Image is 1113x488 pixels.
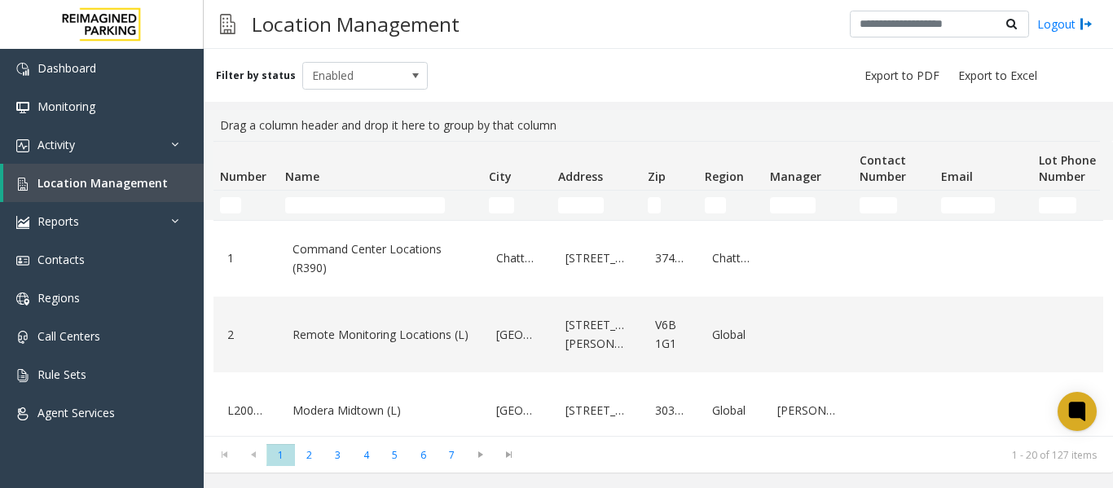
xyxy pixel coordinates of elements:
[3,164,204,202] a: Location Management
[489,197,514,213] input: City Filter
[641,191,698,220] td: Zip Filter
[770,169,821,184] span: Manager
[860,152,906,184] span: Contact Number
[37,137,75,152] span: Activity
[763,191,853,220] td: Manager Filter
[16,407,29,420] img: 'icon'
[381,444,409,466] span: Page 5
[352,444,381,466] span: Page 4
[323,444,352,466] span: Page 3
[466,443,495,466] span: Go to the next page
[204,141,1113,436] div: Data table
[648,197,661,213] input: Zip Filter
[469,448,491,461] span: Go to the next page
[773,398,843,424] a: [PERSON_NAME]
[561,245,631,271] a: [STREET_ADDRESS]
[498,448,520,461] span: Go to the last page
[858,64,946,87] button: Export to PDF
[492,398,542,424] a: [GEOGRAPHIC_DATA]
[37,290,80,306] span: Regions
[279,191,482,220] td: Name Filter
[952,64,1044,87] button: Export to Excel
[552,191,641,220] td: Address Filter
[708,322,754,348] a: Global
[220,169,266,184] span: Number
[266,444,295,466] span: Page 1
[16,178,29,191] img: 'icon'
[651,398,688,424] a: 30309
[285,197,445,213] input: Name Filter
[16,254,29,267] img: 'icon'
[37,328,100,344] span: Call Centers
[561,398,631,424] a: [STREET_ADDRESS]
[223,398,269,424] a: L20000500
[705,169,744,184] span: Region
[853,191,935,220] td: Contact Number Filter
[16,369,29,382] img: 'icon'
[37,367,86,382] span: Rule Sets
[489,169,512,184] span: City
[37,252,85,267] span: Contacts
[558,169,603,184] span: Address
[244,4,468,44] h3: Location Management
[1039,197,1076,213] input: Lot Phone Number Filter
[216,68,296,83] label: Filter by status
[651,312,688,357] a: V6B 1G1
[860,197,897,213] input: Contact Number Filter
[220,4,235,44] img: pageIcon
[223,322,269,348] a: 2
[16,63,29,76] img: 'icon'
[409,444,438,466] span: Page 6
[1080,15,1093,33] img: logout
[708,398,754,424] a: Global
[648,169,666,184] span: Zip
[958,68,1037,84] span: Export to Excel
[285,169,319,184] span: Name
[438,444,466,466] span: Page 7
[533,448,1097,462] kendo-pager-info: 1 - 20 of 127 items
[37,213,79,229] span: Reports
[770,197,816,213] input: Manager Filter
[941,197,995,213] input: Email Filter
[16,331,29,344] img: 'icon'
[482,191,552,220] td: City Filter
[864,68,939,84] span: Export to PDF
[698,191,763,220] td: Region Filter
[705,197,726,213] input: Region Filter
[37,99,95,114] span: Monitoring
[492,245,542,271] a: Chattanooga
[295,444,323,466] span: Page 2
[492,322,542,348] a: [GEOGRAPHIC_DATA]
[288,236,473,281] a: Command Center Locations (R390)
[935,191,1032,220] td: Email Filter
[220,197,241,213] input: Number Filter
[37,60,96,76] span: Dashboard
[16,292,29,306] img: 'icon'
[1039,152,1096,184] span: Lot Phone Number
[16,101,29,114] img: 'icon'
[303,63,403,89] span: Enabled
[223,245,269,271] a: 1
[288,398,473,424] a: Modera Midtown (L)
[37,405,115,420] span: Agent Services
[708,245,754,271] a: Chattanooga
[16,139,29,152] img: 'icon'
[495,443,523,466] span: Go to the last page
[37,175,168,191] span: Location Management
[651,245,688,271] a: 37402
[1037,15,1093,33] a: Logout
[558,197,604,213] input: Address Filter
[561,312,631,357] a: [STREET_ADDRESS][PERSON_NAME]
[16,216,29,229] img: 'icon'
[213,110,1103,141] div: Drag a column header and drop it here to group by that column
[213,191,279,220] td: Number Filter
[941,169,973,184] span: Email
[288,322,473,348] a: Remote Monitoring Locations (L)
